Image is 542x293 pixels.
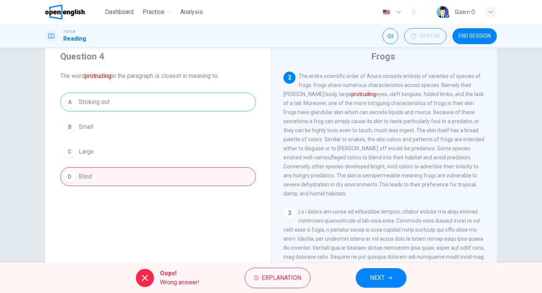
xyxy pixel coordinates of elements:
h4: Question 4 [60,50,256,63]
div: Hide [404,28,446,44]
div: Gizem Ö. [455,8,476,17]
span: Practice [143,8,164,17]
img: Profile picture [437,6,449,18]
h4: Frogs [371,50,395,63]
span: Analysis [180,8,203,17]
span: The entire scientific order of Anura consists entirely of varieties of species of frogs. Frogs sh... [283,73,484,197]
button: Dashboard [102,5,137,19]
span: END SESSION [458,33,491,39]
span: Explanation [262,273,301,283]
button: Analysis [177,5,206,19]
span: 00:01:56 [420,33,440,39]
div: 3 [283,207,295,219]
font: protruding [351,91,376,97]
div: 2 [283,72,295,84]
font: protruding [85,72,111,79]
a: OpenEnglish logo [45,5,102,20]
img: en [382,9,391,15]
button: Explanation [245,268,311,288]
button: NEXT [356,268,406,288]
button: 00:01:56 [404,28,446,44]
span: NEXT [370,273,385,283]
span: The word in the paragraph is closest in meaning to: [60,72,256,81]
span: TOEFL® [63,29,75,34]
h1: Reading [63,34,86,43]
img: OpenEnglish logo [45,5,85,20]
button: Practice [140,5,174,19]
span: Dashboard [105,8,134,17]
div: Mute [382,28,398,44]
button: END SESSION [452,28,497,44]
span: Wrong answer! [160,278,199,287]
span: Oops! [160,269,199,278]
